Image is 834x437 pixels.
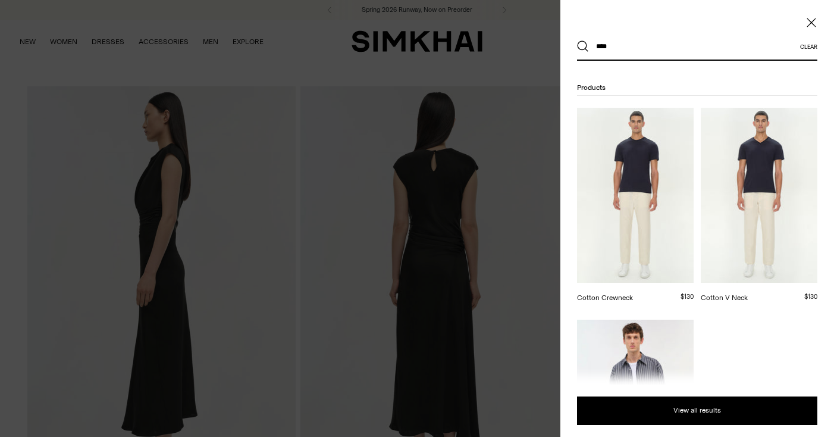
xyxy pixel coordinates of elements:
img: Cotton V Neck - SIMKHAI [701,108,817,283]
span: $130 [804,293,817,301]
button: Search [577,40,589,52]
input: What are you looking for? [589,33,800,60]
div: Cotton Crewneck [577,292,633,303]
iframe: Sign Up via Text for Offers [10,392,120,427]
a: Cotton V Neck - SIMKHAI Cotton V Neck $130 [701,108,817,303]
a: Cotton Crewneck - SIMKHAI Cotton Crewneck $130 [577,108,694,303]
button: View all results [577,397,817,425]
div: Cotton V Neck [701,292,748,303]
img: Cotton Crewneck - SIMKHAI [577,108,694,283]
span: Products [577,83,606,92]
button: Close [805,17,817,29]
button: Clear [800,43,817,50]
span: $130 [681,293,694,301]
